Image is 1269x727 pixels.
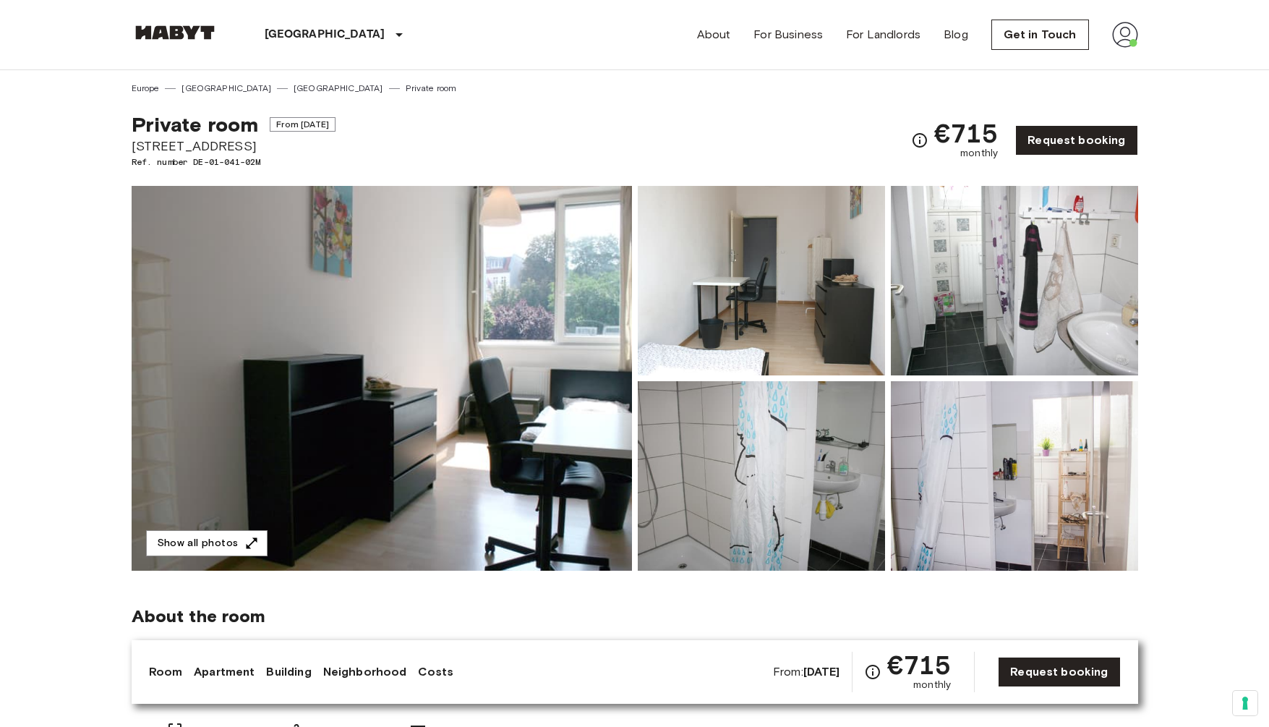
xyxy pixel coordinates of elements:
[1015,125,1137,156] a: Request booking
[132,137,336,156] span: [STREET_ADDRESS]
[323,663,407,681] a: Neighborhood
[753,26,823,43] a: For Business
[132,82,160,95] a: Europe
[132,186,632,571] img: Marketing picture of unit DE-01-041-02M
[638,381,885,571] img: Picture of unit DE-01-041-02M
[181,82,271,95] a: [GEOGRAPHIC_DATA]
[638,186,885,375] img: Picture of unit DE-01-041-02M
[132,25,218,40] img: Habyt
[418,663,453,681] a: Costs
[132,156,336,169] span: Ref. number DE-01-041-02M
[846,26,920,43] a: For Landlords
[891,381,1138,571] img: Picture of unit DE-01-041-02M
[891,186,1138,375] img: Picture of unit DE-01-041-02M
[887,652,952,678] span: €715
[265,26,385,43] p: [GEOGRAPHIC_DATA]
[991,20,1089,50] a: Get in Touch
[1233,691,1257,715] button: Your consent preferences for tracking technologies
[270,117,336,132] span: From [DATE]
[149,663,183,681] a: Room
[194,663,255,681] a: Apartment
[146,530,268,557] button: Show all photos
[266,663,311,681] a: Building
[773,664,840,680] span: From:
[294,82,383,95] a: [GEOGRAPHIC_DATA]
[132,605,1138,627] span: About the room
[803,665,840,679] b: [DATE]
[913,678,951,692] span: monthly
[934,120,999,146] span: €715
[132,112,259,137] span: Private room
[911,132,928,149] svg: Check cost overview for full price breakdown. Please note that discounts apply to new joiners onl...
[960,146,998,161] span: monthly
[944,26,968,43] a: Blog
[1112,22,1138,48] img: avatar
[998,657,1120,687] a: Request booking
[406,82,457,95] a: Private room
[697,26,731,43] a: About
[864,663,881,681] svg: Check cost overview for full price breakdown. Please note that discounts apply to new joiners onl...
